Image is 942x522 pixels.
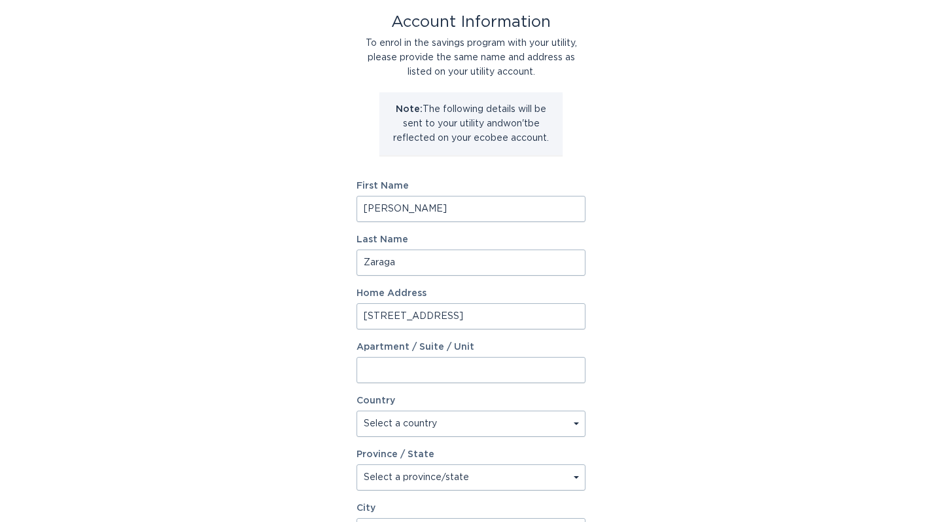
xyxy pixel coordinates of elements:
[357,181,585,191] label: First Name
[357,289,585,298] label: Home Address
[357,235,585,244] label: Last Name
[357,450,434,459] label: Province / State
[357,504,585,513] label: City
[389,102,553,145] p: The following details will be sent to your utility and won't be reflected on your ecobee account.
[357,36,585,79] div: To enrol in the savings program with your utility, please provide the same name and address as li...
[357,396,395,405] label: Country
[396,105,423,114] strong: Note:
[357,343,585,352] label: Apartment / Suite / Unit
[357,15,585,29] div: Account Information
